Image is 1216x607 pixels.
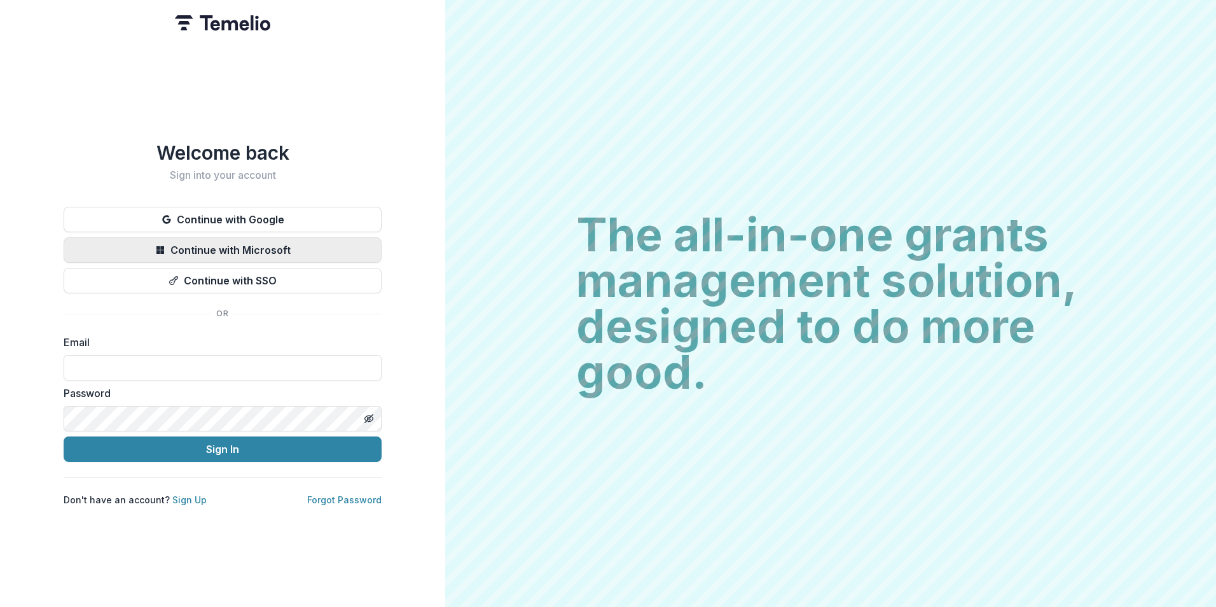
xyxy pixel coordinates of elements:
button: Continue with Microsoft [64,237,382,263]
label: Email [64,335,374,350]
button: Continue with Google [64,207,382,232]
label: Password [64,386,374,401]
h2: Sign into your account [64,169,382,181]
p: Don't have an account? [64,493,207,506]
button: Sign In [64,436,382,462]
button: Continue with SSO [64,268,382,293]
img: Temelio [175,15,270,31]
a: Sign Up [172,494,207,505]
h1: Welcome back [64,141,382,164]
button: Toggle password visibility [359,408,379,429]
a: Forgot Password [307,494,382,505]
